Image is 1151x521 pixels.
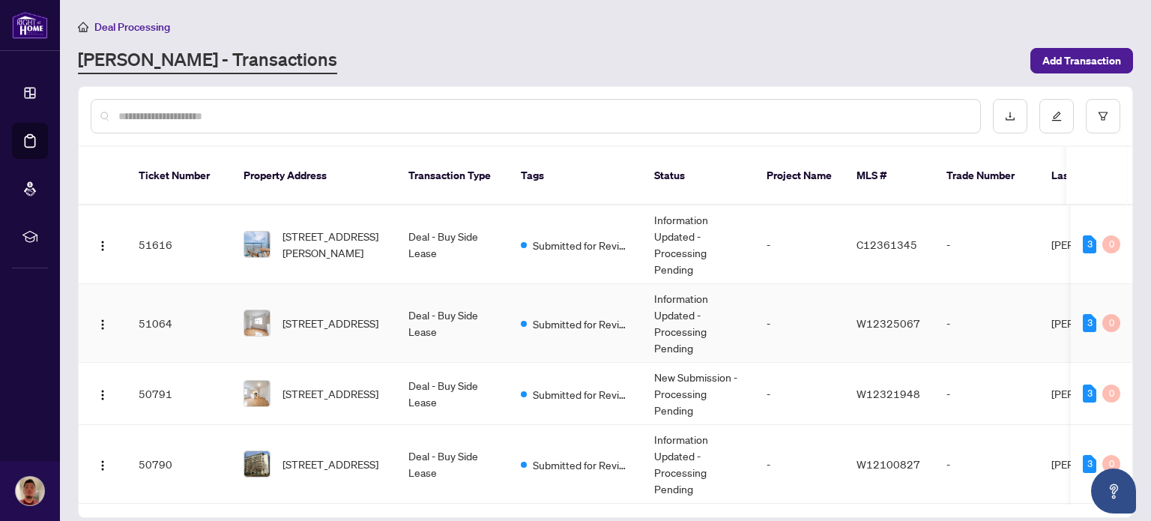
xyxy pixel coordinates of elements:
[533,457,630,473] span: Submitted for Review
[91,452,115,476] button: Logo
[244,381,270,406] img: thumbnail-img
[396,284,509,363] td: Deal - Buy Side Lease
[283,315,378,331] span: [STREET_ADDRESS]
[934,425,1039,504] td: -
[1091,469,1136,514] button: Open asap
[78,22,88,32] span: home
[1102,314,1120,332] div: 0
[91,232,115,256] button: Logo
[97,319,109,331] img: Logo
[1102,235,1120,253] div: 0
[934,284,1039,363] td: -
[857,387,920,400] span: W12321948
[533,386,630,403] span: Submitted for Review
[78,47,337,74] a: [PERSON_NAME] - Transactions
[283,385,378,402] span: [STREET_ADDRESS]
[244,310,270,336] img: thumbnail-img
[1030,48,1133,73] button: Add Transaction
[1102,385,1120,403] div: 0
[533,316,630,332] span: Submitted for Review
[1005,111,1015,121] span: download
[1083,455,1096,473] div: 3
[396,363,509,425] td: Deal - Buy Side Lease
[127,147,232,205] th: Ticket Number
[396,205,509,284] td: Deal - Buy Side Lease
[396,425,509,504] td: Deal - Buy Side Lease
[1083,314,1096,332] div: 3
[97,460,109,472] img: Logo
[97,389,109,401] img: Logo
[127,425,232,504] td: 50790
[283,228,384,261] span: [STREET_ADDRESS][PERSON_NAME]
[642,425,755,504] td: Information Updated - Processing Pending
[283,456,378,472] span: [STREET_ADDRESS]
[232,147,396,205] th: Property Address
[857,238,917,251] span: C12361345
[509,147,642,205] th: Tags
[857,316,920,330] span: W12325067
[1083,385,1096,403] div: 3
[755,425,845,504] td: -
[91,311,115,335] button: Logo
[755,205,845,284] td: -
[127,205,232,284] td: 51616
[642,147,755,205] th: Status
[642,363,755,425] td: New Submission - Processing Pending
[1083,235,1096,253] div: 3
[857,457,920,471] span: W12100827
[127,363,232,425] td: 50791
[396,147,509,205] th: Transaction Type
[1042,49,1121,73] span: Add Transaction
[1086,99,1120,133] button: filter
[1039,99,1074,133] button: edit
[934,363,1039,425] td: -
[642,205,755,284] td: Information Updated - Processing Pending
[1102,455,1120,473] div: 0
[642,284,755,363] td: Information Updated - Processing Pending
[845,147,934,205] th: MLS #
[755,284,845,363] td: -
[934,205,1039,284] td: -
[12,11,48,39] img: logo
[97,240,109,252] img: Logo
[91,382,115,406] button: Logo
[934,147,1039,205] th: Trade Number
[127,284,232,363] td: 51064
[755,363,845,425] td: -
[244,451,270,477] img: thumbnail-img
[244,232,270,257] img: thumbnail-img
[16,477,44,505] img: Profile Icon
[533,237,630,253] span: Submitted for Review
[1051,111,1062,121] span: edit
[1098,111,1108,121] span: filter
[94,20,170,34] span: Deal Processing
[755,147,845,205] th: Project Name
[993,99,1027,133] button: download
